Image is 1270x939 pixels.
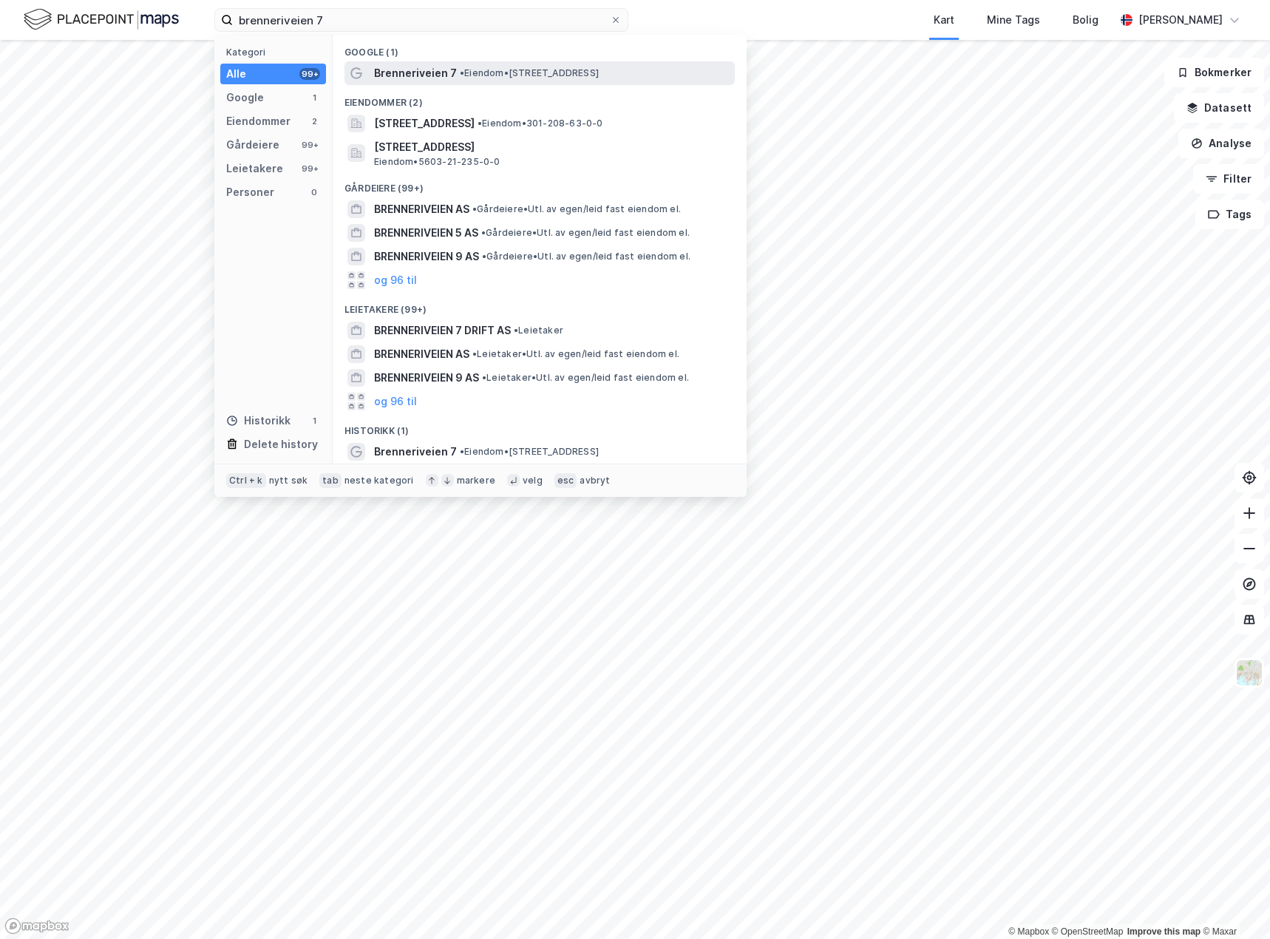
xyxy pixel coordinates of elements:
[1052,926,1124,937] a: OpenStreetMap
[226,473,266,488] div: Ctrl + k
[333,35,747,61] div: Google (1)
[374,156,500,168] span: Eiendom • 5603-21-235-0-0
[269,475,308,487] div: nytt søk
[1196,868,1270,939] div: Kontrollprogram for chat
[226,112,291,130] div: Eiendommer
[374,443,457,461] span: Brenneriveien 7
[523,475,543,487] div: velg
[299,139,320,151] div: 99+
[4,918,69,935] a: Mapbox homepage
[482,372,486,383] span: •
[308,415,320,427] div: 1
[460,67,464,78] span: •
[482,251,690,262] span: Gårdeiere • Utl. av egen/leid fast eiendom el.
[244,435,318,453] div: Delete history
[1195,200,1264,229] button: Tags
[333,292,747,319] div: Leietakere (99+)
[333,171,747,197] div: Gårdeiere (99+)
[374,271,417,289] button: og 96 til
[374,393,417,410] button: og 96 til
[478,118,482,129] span: •
[308,115,320,127] div: 2
[460,446,464,457] span: •
[374,224,478,242] span: BRENNERIVEIEN 5 AS
[24,7,179,33] img: logo.f888ab2527a4732fd821a326f86c7f29.svg
[226,89,264,106] div: Google
[481,227,486,238] span: •
[374,200,469,218] span: BRENNERIVEIEN AS
[374,64,457,82] span: Brenneriveien 7
[580,475,610,487] div: avbryt
[344,475,414,487] div: neste kategori
[308,92,320,104] div: 1
[1138,11,1223,29] div: [PERSON_NAME]
[374,322,511,339] span: BRENNERIVEIEN 7 DRIFT AS
[374,115,475,132] span: [STREET_ADDRESS]
[457,475,495,487] div: markere
[374,369,479,387] span: BRENNERIVEIEN 9 AS
[472,348,679,360] span: Leietaker • Utl. av egen/leid fast eiendom el.
[226,183,274,201] div: Personer
[1073,11,1098,29] div: Bolig
[226,160,283,177] div: Leietakere
[514,325,563,336] span: Leietaker
[472,203,681,215] span: Gårdeiere • Utl. av egen/leid fast eiendom el.
[308,186,320,198] div: 0
[482,251,486,262] span: •
[299,163,320,174] div: 99+
[482,372,689,384] span: Leietaker • Utl. av egen/leid fast eiendom el.
[1196,868,1270,939] iframe: Chat Widget
[554,473,577,488] div: esc
[460,67,599,79] span: Eiendom • [STREET_ADDRESS]
[319,473,342,488] div: tab
[299,68,320,80] div: 99+
[226,65,246,83] div: Alle
[333,413,747,440] div: Historikk (1)
[226,412,291,430] div: Historikk
[1174,93,1264,123] button: Datasett
[1235,659,1263,687] img: Z
[1164,58,1264,87] button: Bokmerker
[1193,164,1264,194] button: Filter
[472,203,477,214] span: •
[987,11,1040,29] div: Mine Tags
[1127,926,1201,937] a: Improve this map
[226,136,279,154] div: Gårdeiere
[1178,129,1264,158] button: Analyse
[481,227,690,239] span: Gårdeiere • Utl. av egen/leid fast eiendom el.
[1008,926,1049,937] a: Mapbox
[374,248,479,265] span: BRENNERIVEIEN 9 AS
[226,47,326,58] div: Kategori
[934,11,954,29] div: Kart
[374,345,469,363] span: BRENNERIVEIEN AS
[478,118,603,129] span: Eiendom • 301-208-63-0-0
[333,85,747,112] div: Eiendommer (2)
[514,325,518,336] span: •
[374,138,729,156] span: [STREET_ADDRESS]
[460,446,599,458] span: Eiendom • [STREET_ADDRESS]
[472,348,477,359] span: •
[233,9,610,31] input: Søk på adresse, matrikkel, gårdeiere, leietakere eller personer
